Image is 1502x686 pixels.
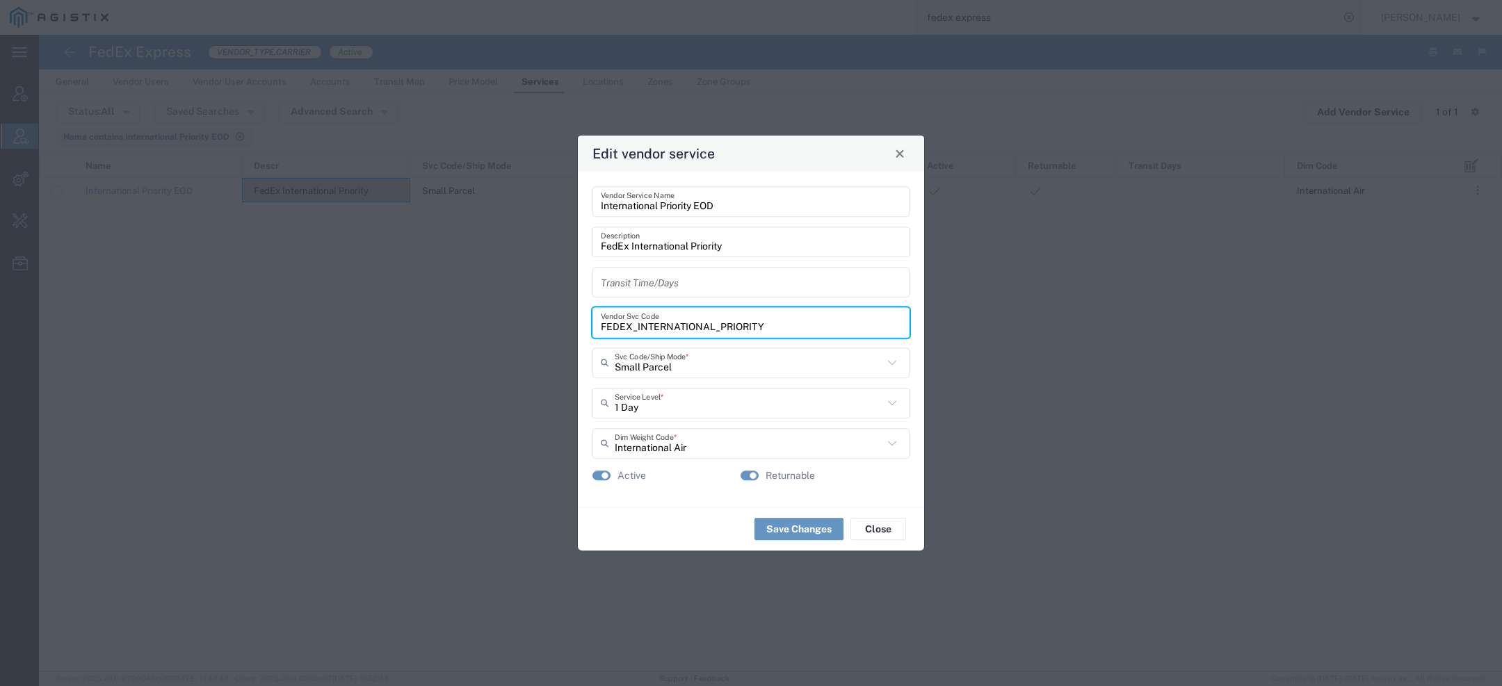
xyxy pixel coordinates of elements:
button: Save Changes [754,518,843,540]
label: Active [617,468,646,483]
label: Returnable [766,468,815,483]
button: Close [850,518,906,540]
button: Close [890,144,910,163]
h4: Edit vendor service [592,143,715,163]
